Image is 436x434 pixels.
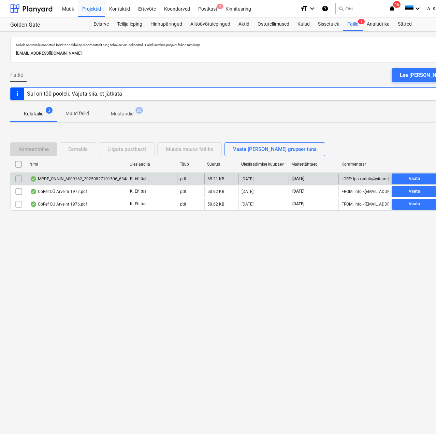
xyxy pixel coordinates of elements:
[389,4,395,13] i: notifications
[308,4,316,13] i: keyboard_arrow_down
[242,189,253,194] div: [DATE]
[233,145,317,154] div: Vaata [PERSON_NAME] grupeerituna
[314,17,343,31] a: Sissetulek
[186,17,234,31] a: Alltöövõtulepingud
[242,177,253,181] div: [DATE]
[343,17,363,31] div: Failid
[292,188,305,194] span: [DATE]
[130,162,174,167] div: Üleslaadija
[413,4,422,13] i: keyboard_arrow_down
[29,162,124,167] div: Nimi
[135,107,143,114] span: 35
[180,202,186,207] div: pdf
[338,6,344,11] span: search
[393,1,401,8] span: 46
[409,175,420,183] div: Vaata
[30,201,87,207] div: CoRef OÜ Arve nr 1976.pdf
[253,17,293,31] a: Ostutellimused
[111,110,134,117] p: Mustandid
[180,189,186,194] div: pdf
[322,4,329,13] i: Abikeskus
[358,19,365,24] span: 3
[291,162,336,167] div: Maksetähtaeg
[292,176,305,182] span: [DATE]
[180,177,186,181] div: pdf
[293,17,314,31] a: Kulud
[207,189,224,194] div: 50.92 KB
[146,17,186,31] a: Hinnapäringud
[341,162,386,167] div: Kommentaar
[89,17,113,31] a: Eelarve
[335,3,383,14] button: Otsi
[207,177,224,181] div: 65.21 KB
[46,107,53,114] span: 3
[217,4,223,9] span: 1
[30,176,37,182] div: Andmed failist loetud
[130,188,146,194] p: K. Ehitus
[241,162,286,167] div: Üleslaadimise kuupäev
[300,4,308,13] i: format_size
[207,202,224,207] div: 50.62 KB
[30,189,37,194] div: Andmed failist loetud
[224,142,325,156] button: Vaata [PERSON_NAME] grupeerituna
[180,162,202,167] div: Tüüp
[363,17,394,31] a: Analüütika
[30,201,37,207] div: Andmed failist loetud
[409,200,420,208] div: Vaata
[207,162,236,167] div: Suurus
[113,17,146,31] a: Tellija leping
[10,22,81,29] div: Golden Gate
[130,176,146,182] p: K. Ehitus
[394,17,416,31] a: Sätted
[292,201,305,207] span: [DATE]
[343,17,363,31] a: Failid3
[30,176,145,182] div: MPDF_ONNIN_6009162_20250827101506_63488792.pdf
[130,201,146,207] p: K. Ehitus
[409,187,420,195] div: Vaata
[10,71,24,79] span: Failid
[242,202,253,207] div: [DATE]
[234,17,253,31] a: Aktid
[27,90,122,97] div: Sul on töö pooleli. Vajuta siia, et jätkata
[24,110,44,117] p: Kulufailid
[66,110,89,117] p: Muud failid
[30,189,87,194] div: CoRef OÜ Arve nr 1977.pdf
[402,401,436,434] iframe: Chat Widget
